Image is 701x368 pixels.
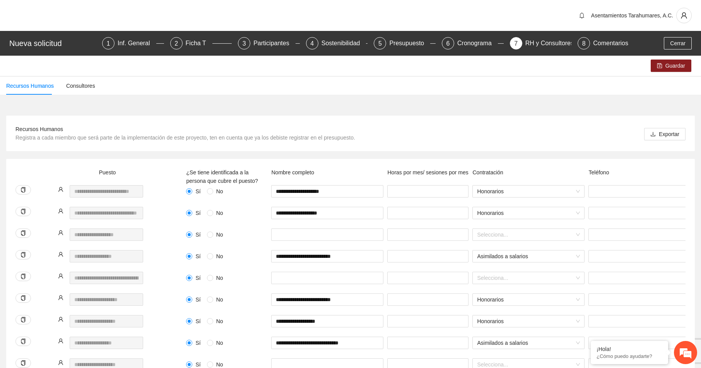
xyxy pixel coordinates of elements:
[118,37,156,49] div: Inf. General
[58,360,63,365] span: user
[58,187,63,192] span: user
[174,40,178,47] span: 2
[15,207,31,216] button: copy
[213,252,226,261] span: No
[192,317,203,325] span: Sí
[389,37,430,49] div: Presupuesto
[306,37,368,49] div: 4Sostenibilidad
[21,274,26,279] span: copy
[213,339,226,347] span: No
[15,250,31,259] button: copy
[192,295,203,304] span: Sí
[102,37,164,49] div: 1Inf. General
[21,317,26,322] span: copy
[243,40,246,47] span: 3
[677,12,691,19] span: user
[253,37,296,49] div: Participantes
[21,209,26,214] span: copy
[58,338,63,344] span: user
[186,37,212,49] div: Ficha T
[58,230,63,235] span: user
[588,169,609,175] span: Teléfono
[9,37,97,49] div: Nueva solicitud
[510,37,572,49] div: 7RH y Consultores
[192,230,203,239] span: Sí
[321,37,366,49] div: Sostenibilidad
[477,337,580,349] span: Asimilados a salarios
[457,37,498,49] div: Cronograma
[657,63,662,69] span: save
[310,40,314,47] span: 4
[525,37,580,49] div: RH y Consultores
[650,131,656,138] span: download
[213,317,226,325] span: No
[591,12,673,19] span: Asentamientos Tarahumares, A.C.
[107,40,110,47] span: 1
[644,128,686,140] button: downloadExportar
[514,40,518,47] span: 7
[15,185,31,194] button: copy
[477,186,580,197] span: Honorarios
[192,252,203,261] span: Sí
[15,315,31,324] button: copy
[387,169,468,175] span: Horas por mes/ sesiones por mes
[21,339,26,344] span: copy
[664,37,692,49] button: Cerrar
[576,12,588,19] span: bell
[58,317,63,322] span: user
[593,37,628,49] div: Comentarios
[597,353,662,359] p: ¿Cómo puedo ayudarte?
[477,294,580,305] span: Honorarios
[15,135,355,141] span: Registra a cada miembro que será parte de la implementación de este proyecto, ten en cuenta que y...
[192,274,203,282] span: Sí
[15,337,31,346] button: copy
[21,187,26,193] span: copy
[21,252,26,257] span: copy
[6,82,54,90] div: Recursos Humanos
[442,37,504,49] div: 6Cronograma
[15,228,31,238] button: copy
[192,187,203,196] span: Sí
[582,40,586,47] span: 8
[192,339,203,347] span: Sí
[578,37,628,49] div: 8Comentarios
[477,207,580,219] span: Honorarios
[659,130,679,138] span: Exportar
[665,61,685,70] span: Guardar
[676,8,692,23] button: user
[21,360,26,366] span: copy
[472,169,503,175] span: Contratación
[576,9,588,22] button: bell
[374,37,436,49] div: 5Presupuesto
[213,274,226,282] span: No
[170,37,232,49] div: 2Ficha T
[58,252,63,257] span: user
[58,273,63,279] span: user
[192,209,203,217] span: Sí
[99,169,116,175] span: Puesto
[213,295,226,304] span: No
[66,82,95,90] div: Consultores
[271,169,314,175] span: Nombre completo
[378,40,382,47] span: 5
[15,272,31,281] button: copy
[477,250,580,262] span: Asimilados a salarios
[651,60,691,72] button: saveGuardar
[15,358,31,368] button: copy
[21,295,26,301] span: copy
[238,37,300,49] div: 3Participantes
[446,40,450,47] span: 6
[213,230,226,239] span: No
[477,315,580,327] span: Honorarios
[186,169,258,184] span: ¿Se tiene identificada a la persona que cubre el puesto?
[213,187,226,196] span: No
[597,346,662,352] div: ¡Hola!
[15,126,63,132] span: Recursos Humanos
[213,209,226,217] span: No
[58,295,63,300] span: user
[21,230,26,236] span: copy
[15,293,31,303] button: copy
[58,208,63,214] span: user
[670,39,686,48] span: Cerrar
